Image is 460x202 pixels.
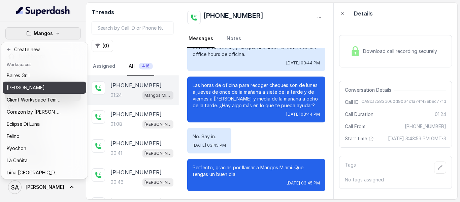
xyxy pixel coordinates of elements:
p: La Cañita [7,156,28,165]
p: Corazon by [PERSON_NAME] [7,108,61,116]
p: Eclipse Di Luna [7,120,40,128]
p: Felino [7,132,20,140]
p: Lima [GEOGRAPHIC_DATA] [7,169,61,177]
header: Workspaces [3,59,86,69]
div: Mangos [1,42,88,179]
p: Kyochon [7,144,26,152]
p: Mangos [34,29,53,37]
p: Baires Grill [7,71,30,80]
button: Create new [3,44,86,56]
p: [PERSON_NAME] [7,84,45,92]
button: Mangos [5,27,81,39]
p: Client Workspace Template [7,96,61,104]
